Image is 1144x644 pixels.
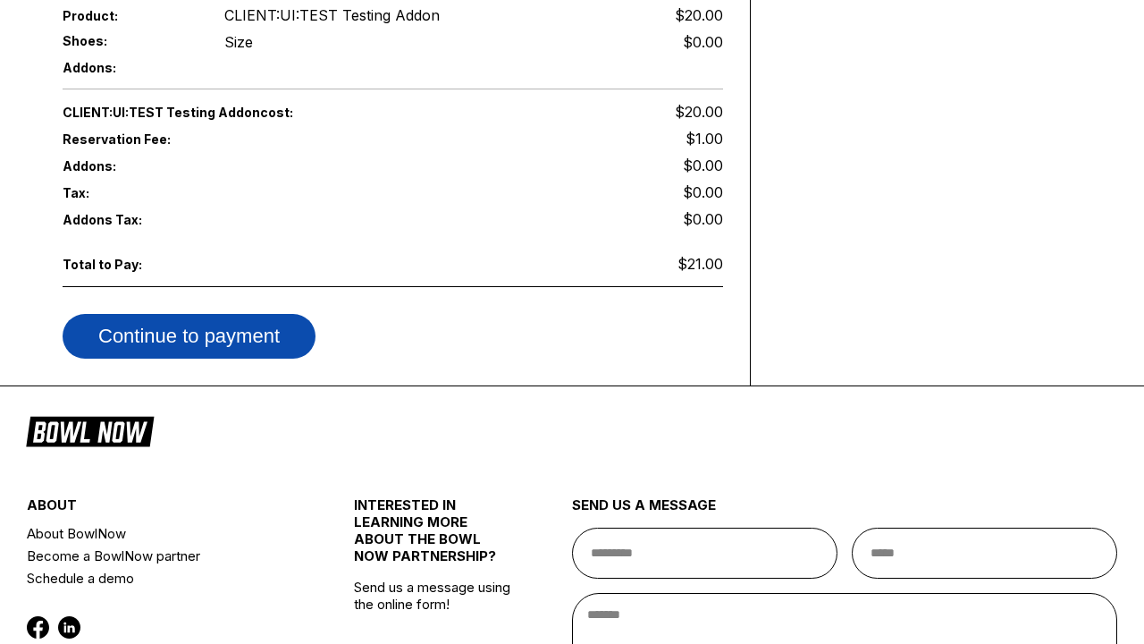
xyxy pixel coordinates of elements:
[354,496,517,579] div: INTERESTED IN LEARNING MORE ABOUT THE BOWL NOW PARTNERSHIP?
[63,8,195,23] span: Product:
[27,567,299,589] a: Schedule a demo
[63,105,393,120] span: CLIENT:UI:TEST Testing Addon cost:
[675,103,723,121] span: $20.00
[224,6,440,24] span: CLIENT:UI:TEST Testing Addon
[63,185,195,200] span: Tax:
[63,257,195,272] span: Total to Pay:
[224,33,253,51] div: Size
[63,212,195,227] span: Addons Tax:
[27,496,299,522] div: about
[683,33,723,51] div: $0.00
[27,522,299,545] a: About BowlNow
[675,6,723,24] span: $20.00
[63,33,195,48] span: Shoes:
[677,255,723,273] span: $21.00
[27,545,299,567] a: Become a BowlNow partner
[63,158,195,174] span: Addons:
[683,183,723,201] span: $0.00
[63,131,393,147] span: Reservation Fee:
[63,314,315,359] button: Continue to payment
[683,157,723,174] span: $0.00
[686,130,723,148] span: $1.00
[63,60,195,75] span: Addons:
[683,210,723,228] span: $0.00
[572,496,1117,528] div: send us a message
